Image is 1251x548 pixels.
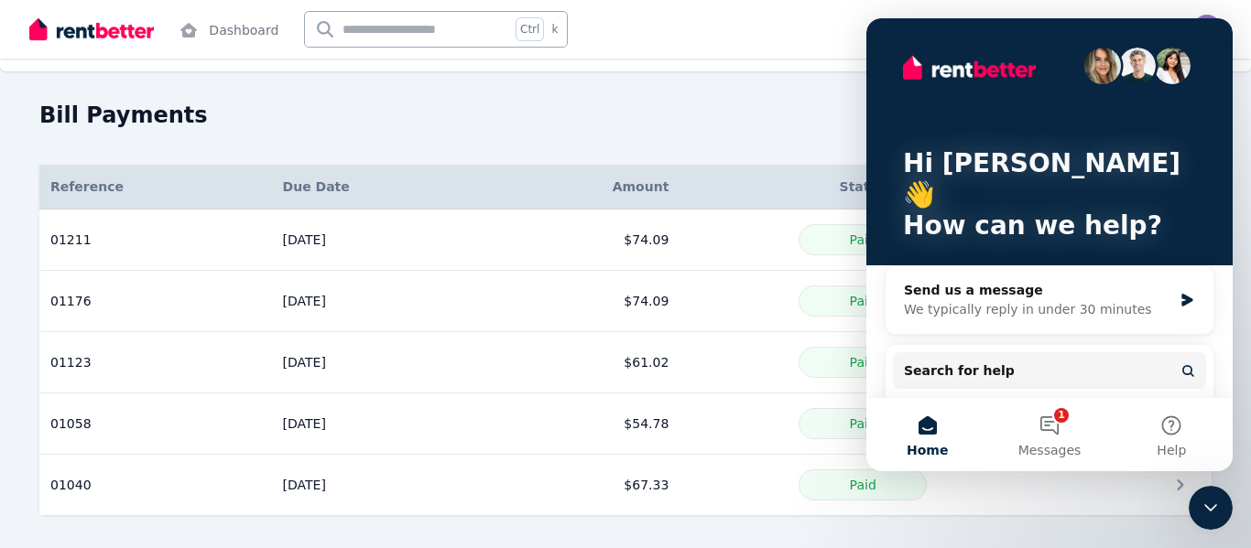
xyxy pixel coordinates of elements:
[39,101,208,130] h1: Bill Payments
[680,165,1046,210] th: Status
[50,292,92,310] span: 01176
[489,271,680,332] td: $74.09
[272,210,489,271] td: [DATE]
[489,332,680,393] td: $61.02
[866,18,1233,471] iframe: Intercom live chat
[850,232,876,247] span: Paid
[850,478,876,492] span: Paid
[489,210,680,271] td: $74.09
[50,231,92,249] span: 01211
[272,393,489,455] td: [DATE]
[29,16,154,43] img: RentBetter
[50,414,92,433] span: 01058
[272,271,489,332] td: [DATE]
[551,22,558,37] span: k
[1189,486,1233,530] iframe: Intercom live chat
[50,476,92,494] span: 01040
[489,165,680,210] th: Amount
[850,355,876,370] span: Paid
[1192,15,1222,44] img: Sheridan Katherine Quito
[516,17,544,41] span: Ctrl
[489,455,680,516] td: $67.33
[489,393,680,455] td: $54.78
[272,455,489,516] td: [DATE]
[850,294,876,308] span: Paid
[50,353,92,371] span: 01123
[50,177,124,196] span: Reference
[850,416,876,431] span: Paid
[272,165,489,210] th: Due Date
[272,332,489,393] td: [DATE]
